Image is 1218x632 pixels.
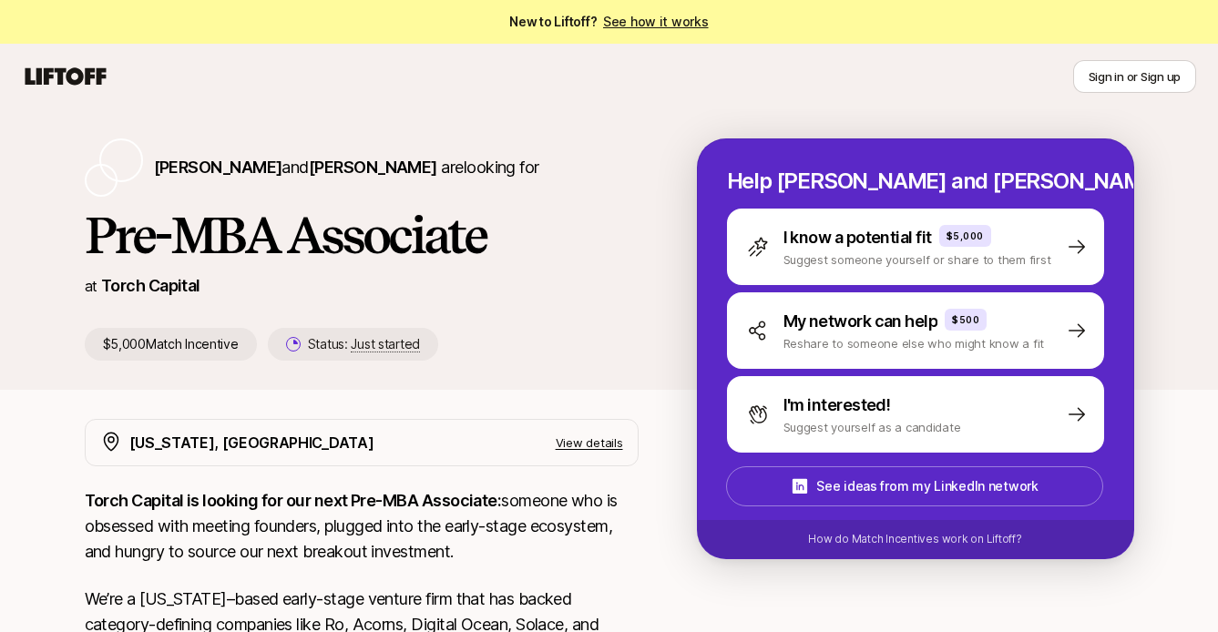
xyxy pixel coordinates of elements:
p: Suggest yourself as a candidate [783,418,961,436]
span: [PERSON_NAME] [154,158,282,177]
p: My network can help [783,309,938,334]
p: How do Match Incentives work on Liftoff? [808,531,1021,547]
p: Help [PERSON_NAME] and [PERSON_NAME] hire [727,168,1104,194]
button: See ideas from my LinkedIn network [726,466,1103,506]
h1: Pre-MBA Associate [85,208,639,262]
p: Reshare to someone else who might know a fit [783,334,1045,352]
p: View details [556,433,623,452]
p: Status: [308,333,420,355]
strong: Torch Capital is looking for our next Pre-MBA Associate: [85,491,502,510]
p: someone who is obsessed with meeting founders, plugged into the early-stage ecosystem, and hungry... [85,488,639,565]
span: and [281,158,436,177]
p: [US_STATE], [GEOGRAPHIC_DATA] [129,431,374,454]
p: Suggest someone yourself or share to them first [783,250,1051,269]
p: $5,000 [947,229,984,243]
span: New to Liftoff? [509,11,708,33]
p: are looking for [154,155,539,180]
span: Just started [351,336,420,352]
p: $500 [952,312,979,327]
span: [PERSON_NAME] [309,158,437,177]
p: at [85,274,97,298]
p: See ideas from my LinkedIn network [816,475,1038,497]
p: $5,000 Match Incentive [85,328,257,361]
a: See how it works [603,14,709,29]
p: I'm interested! [783,392,891,418]
button: Sign in or Sign up [1073,60,1196,93]
p: I know a potential fit [783,225,932,250]
a: Torch Capital [101,276,200,295]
